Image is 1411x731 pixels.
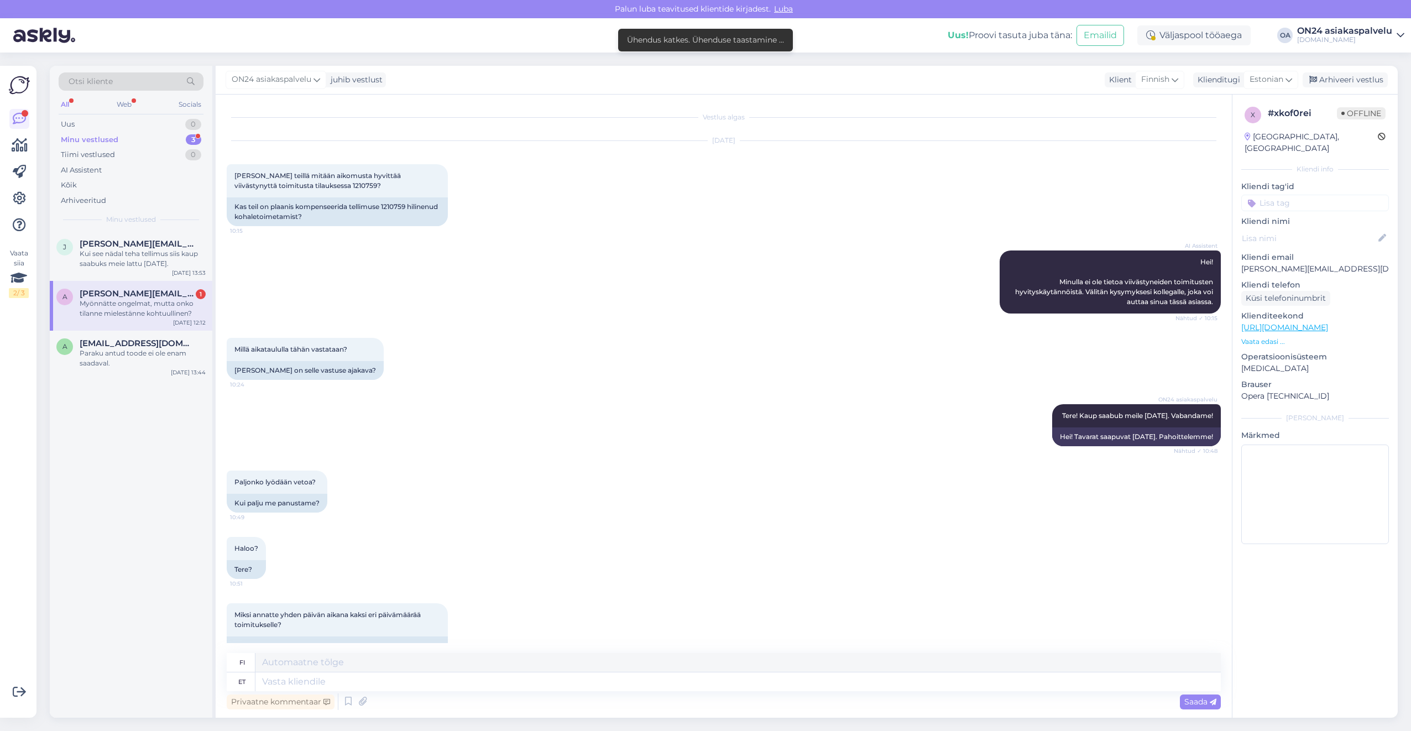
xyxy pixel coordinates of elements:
div: Socials [176,97,203,112]
div: ON24 asiakaspalvelu [1297,27,1392,35]
span: Haloo? [234,544,258,552]
p: Vaata edasi ... [1241,337,1389,347]
span: a [62,342,67,351]
div: [DATE] [227,135,1221,145]
span: ON24 asiakaspalvelu [1158,395,1217,404]
div: OA [1277,28,1293,43]
div: [PERSON_NAME] on selle vastuse ajakava? [227,361,384,380]
div: Uus [61,119,75,130]
span: Millä aikataululla tähän vastataan? [234,345,347,353]
div: juhib vestlust [326,74,383,86]
a: ON24 asiakaspalvelu[DOMAIN_NAME] [1297,27,1404,44]
span: 10:15 [230,227,271,235]
div: [GEOGRAPHIC_DATA], [GEOGRAPHIC_DATA] [1245,131,1378,154]
div: Privaatne kommentaar [227,695,335,709]
div: Kõik [61,180,77,191]
div: Proovi tasuta juba täna: [948,29,1072,42]
span: Tere! Kaup saabub meile [DATE]. Vabandame! [1062,411,1213,420]
p: Brauser [1241,379,1389,390]
span: x [1251,111,1255,119]
div: Klienditugi [1193,74,1240,86]
span: j [63,243,66,251]
div: Minu vestlused [61,134,118,145]
div: Tiimi vestlused [61,149,115,160]
div: 2 / 3 [9,288,29,298]
p: Opera [TECHNICAL_ID] [1241,390,1389,402]
span: Finnish [1141,74,1169,86]
div: Miks annate ühe päeva jooksul kaks erinevat tarnekuupäeva? [227,636,448,655]
p: [PERSON_NAME][EMAIL_ADDRESS][DOMAIN_NAME] [1241,263,1389,275]
div: Kas teil on plaanis kompenseerida tellimuse 1210759 hilinenud kohaletoimetamist? [227,197,448,226]
span: Miksi annatte yhden päivän aikana kaksi eri päivämäärää toimitukselle? [234,610,422,629]
p: Kliendi nimi [1241,216,1389,227]
span: Nähtud ✓ 10:48 [1174,447,1217,455]
a: [URL][DOMAIN_NAME] [1241,322,1328,332]
div: 3 [186,134,201,145]
span: Estonian [1250,74,1283,86]
div: Kui palju me panustame? [227,494,327,513]
div: 0 [185,149,201,160]
p: Kliendi email [1241,252,1389,263]
span: Paljonko lyödään vetoa? [234,478,316,486]
span: Nähtud ✓ 10:15 [1175,314,1217,322]
div: Klient [1105,74,1132,86]
div: [DOMAIN_NAME] [1297,35,1392,44]
div: Hei! Tavarat saapuvat [DATE]. Pahoittelemme! [1052,427,1221,446]
span: Minu vestlused [106,215,156,224]
span: 10:24 [230,380,271,389]
img: Askly Logo [9,75,30,96]
span: 10:51 [230,579,271,588]
p: Klienditeekond [1241,310,1389,322]
div: AI Assistent [61,165,102,176]
div: Myönnätte ongelmat, mutta onko tilanne mielestänne kohtuullinen? [80,299,206,318]
span: Otsi kliente [69,76,113,87]
span: Saada [1184,697,1216,707]
div: Web [114,97,134,112]
b: Uus! [948,30,969,40]
div: Arhiveeri vestlus [1303,72,1388,87]
input: Lisa nimi [1242,232,1376,244]
span: Hei! Minulla ei ole tietoa viivästyneiden toimitusten hyvityskäytännöistä. Välitän kysymyksesi ko... [1015,258,1215,306]
p: Operatsioonisüsteem [1241,351,1389,363]
span: AI Assistent [1176,242,1217,250]
div: 0 [185,119,201,130]
div: Ühendus katkes. Ühenduse taastamine ... [627,34,784,46]
div: Kui see nädal teha tellimus siis kaup saabuks meie lattu [DATE]. [80,249,206,269]
span: antti.herronen@hotmail.com [80,289,195,299]
div: Tere? [227,560,266,579]
span: Luba [771,4,796,14]
span: anu.parkkila@gmail.com [80,338,195,348]
span: ON24 asiakaspalvelu [232,74,311,86]
p: Kliendi telefon [1241,279,1389,291]
div: # xkof0rei [1268,107,1337,120]
div: Paraku antud toode ei ole enam saadaval. [80,348,206,368]
div: Küsi telefoninumbrit [1241,291,1330,306]
div: [DATE] 13:44 [171,368,206,377]
button: Emailid [1076,25,1124,46]
div: [PERSON_NAME] [1241,413,1389,423]
input: Lisa tag [1241,195,1389,211]
div: All [59,97,71,112]
div: Arhiveeritud [61,195,106,206]
div: Vestlus algas [227,112,1221,122]
div: [DATE] 12:12 [173,318,206,327]
p: Märkmed [1241,430,1389,441]
div: Väljaspool tööaega [1137,25,1251,45]
div: fi [239,653,245,672]
div: Vaata siia [9,248,29,298]
div: 1 [196,289,206,299]
div: Kliendi info [1241,164,1389,174]
span: Offline [1337,107,1386,119]
span: a [62,293,67,301]
span: joanna.tzortzis@gmail.com [80,239,195,249]
span: [PERSON_NAME] teillä mitään aikomusta hyvittää viivästynyttä toimitusta tilauksessa 1210759? [234,171,403,190]
span: 10:49 [230,513,271,521]
div: [DATE] 13:53 [172,269,206,277]
div: et [238,672,245,691]
p: Kliendi tag'id [1241,181,1389,192]
p: [MEDICAL_DATA] [1241,363,1389,374]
